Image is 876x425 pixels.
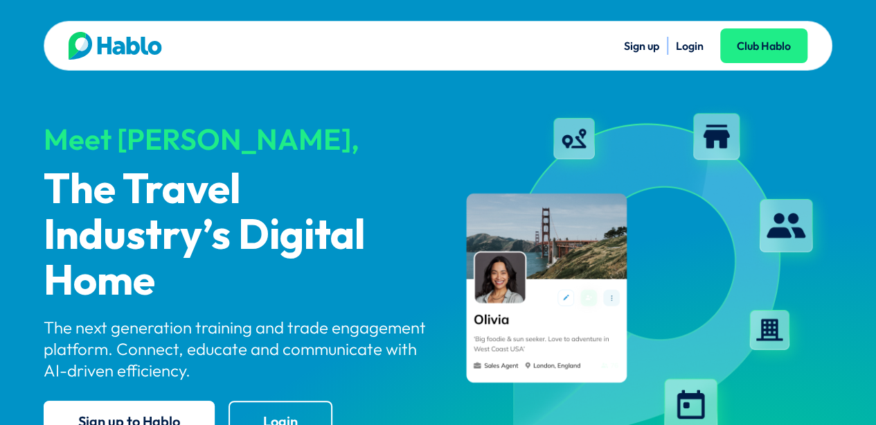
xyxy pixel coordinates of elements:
a: Sign up [624,39,659,53]
a: Club Hablo [720,28,807,63]
p: The Travel Industry’s Digital Home [44,168,426,305]
p: The next generation training and trade engagement platform. Connect, educate and communicate with... [44,317,426,382]
a: Login [676,39,704,53]
img: Hablo logo main 2 [69,32,162,60]
div: Meet [PERSON_NAME], [44,123,426,155]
